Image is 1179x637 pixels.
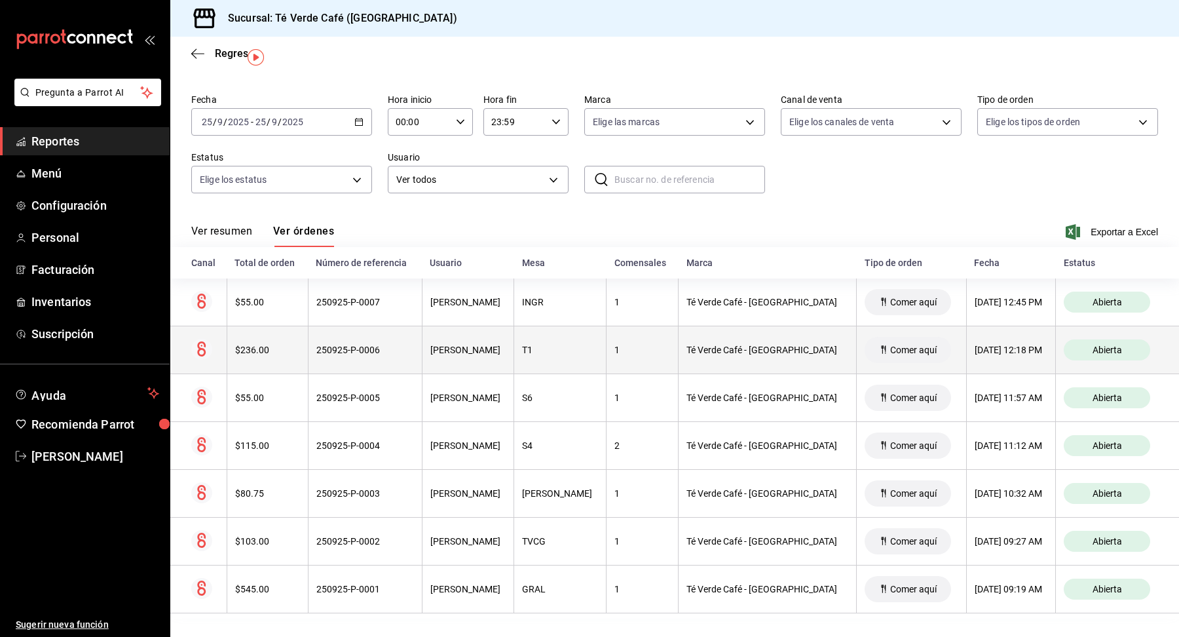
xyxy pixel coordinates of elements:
[865,258,958,268] div: Tipo de orden
[789,115,894,128] span: Elige los canales de venta
[430,584,506,594] div: [PERSON_NAME]
[885,536,942,547] span: Comer aquí
[16,618,159,632] span: Sugerir nueva función
[522,584,598,594] div: GRAL
[614,440,670,451] div: 2
[522,536,598,547] div: TVCG
[686,258,849,268] div: Marca
[1087,440,1127,451] span: Abierta
[316,440,414,451] div: 250925-P-0004
[885,584,942,594] span: Comer aquí
[430,345,506,355] div: [PERSON_NAME]
[267,117,271,127] span: /
[1064,258,1158,268] div: Estatus
[316,297,414,307] div: 250925-P-0007
[31,415,159,433] span: Recomienda Parrot
[31,261,159,279] span: Facturación
[144,34,155,45] button: open_drawer_menu
[201,117,213,127] input: --
[235,584,300,594] div: $545.00
[522,297,598,307] div: INGR
[213,117,217,127] span: /
[223,117,227,127] span: /
[316,258,414,268] div: Número de referencia
[614,536,670,547] div: 1
[686,393,848,403] div: Té Verde Café - [GEOGRAPHIC_DATA]
[584,95,765,104] label: Marca
[885,345,942,355] span: Comer aquí
[248,49,264,66] button: Tooltip marker
[977,95,1158,104] label: Tipo de orden
[430,488,506,499] div: [PERSON_NAME]
[986,115,1080,128] span: Elige los tipos de orden
[686,488,848,499] div: Té Verde Café - [GEOGRAPHIC_DATA]
[234,258,300,268] div: Total de orden
[191,225,334,247] div: navigation tabs
[686,297,848,307] div: Té Verde Café - [GEOGRAPHIC_DATA]
[278,117,282,127] span: /
[430,536,506,547] div: [PERSON_NAME]
[686,536,848,547] div: Té Verde Café - [GEOGRAPHIC_DATA]
[781,95,962,104] label: Canal de venta
[1068,224,1158,240] button: Exportar a Excel
[614,584,670,594] div: 1
[31,385,142,401] span: Ayuda
[885,440,942,451] span: Comer aquí
[614,393,670,403] div: 1
[31,325,159,343] span: Suscripción
[614,297,670,307] div: 1
[191,225,252,247] button: Ver resumen
[282,117,304,127] input: ----
[1087,584,1127,594] span: Abierta
[191,258,219,268] div: Canal
[316,536,414,547] div: 250925-P-0002
[974,258,1048,268] div: Fecha
[430,258,506,268] div: Usuario
[975,297,1048,307] div: [DATE] 12:45 PM
[975,584,1048,594] div: [DATE] 09:19 AM
[31,197,159,214] span: Configuración
[251,117,253,127] span: -
[388,95,473,104] label: Hora inicio
[316,393,414,403] div: 250925-P-0005
[614,258,671,268] div: Comensales
[522,488,598,499] div: [PERSON_NAME]
[1087,345,1127,355] span: Abierta
[1087,297,1127,307] span: Abierta
[9,95,161,109] a: Pregunta a Parrot AI
[14,79,161,106] button: Pregunta a Parrot AI
[235,440,300,451] div: $115.00
[975,536,1048,547] div: [DATE] 09:27 AM
[215,47,258,60] span: Regresar
[191,47,258,60] button: Regresar
[885,393,942,403] span: Comer aquí
[227,117,250,127] input: ----
[217,10,457,26] h3: Sucursal: Té Verde Café ([GEOGRAPHIC_DATA])
[271,117,278,127] input: --
[614,345,670,355] div: 1
[614,166,765,193] input: Buscar no. de referencia
[975,345,1048,355] div: [DATE] 12:18 PM
[885,488,942,499] span: Comer aquí
[396,173,544,187] span: Ver todos
[191,95,372,104] label: Fecha
[235,536,300,547] div: $103.00
[235,488,300,499] div: $80.75
[255,117,267,127] input: --
[975,440,1048,451] div: [DATE] 11:12 AM
[1087,536,1127,547] span: Abierta
[686,345,848,355] div: Té Verde Café - [GEOGRAPHIC_DATA]
[316,584,414,594] div: 250925-P-0001
[31,132,159,150] span: Reportes
[975,393,1048,403] div: [DATE] 11:57 AM
[885,297,942,307] span: Comer aquí
[975,488,1048,499] div: [DATE] 10:32 AM
[522,393,598,403] div: S6
[686,584,848,594] div: Té Verde Café - [GEOGRAPHIC_DATA]
[217,117,223,127] input: --
[483,95,569,104] label: Hora fin
[522,440,598,451] div: S4
[593,115,660,128] span: Elige las marcas
[235,345,300,355] div: $236.00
